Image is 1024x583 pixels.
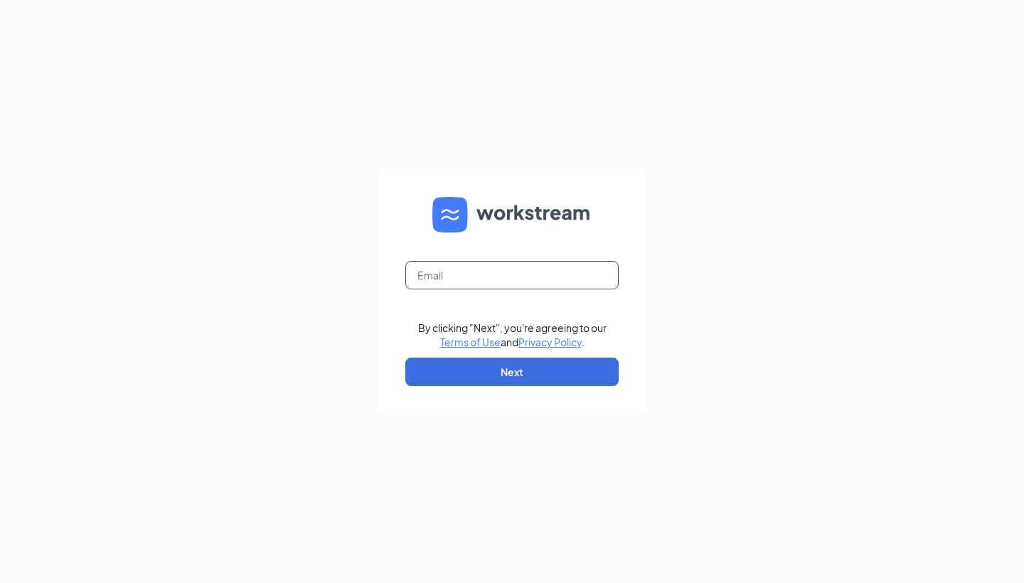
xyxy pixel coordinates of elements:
[405,261,619,289] input: Email
[440,336,501,348] a: Terms of Use
[518,336,582,348] a: Privacy Policy
[418,321,607,349] div: By clicking "Next", you're agreeing to our and .
[405,358,619,386] button: Next
[432,197,592,232] img: WS logo and Workstream text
